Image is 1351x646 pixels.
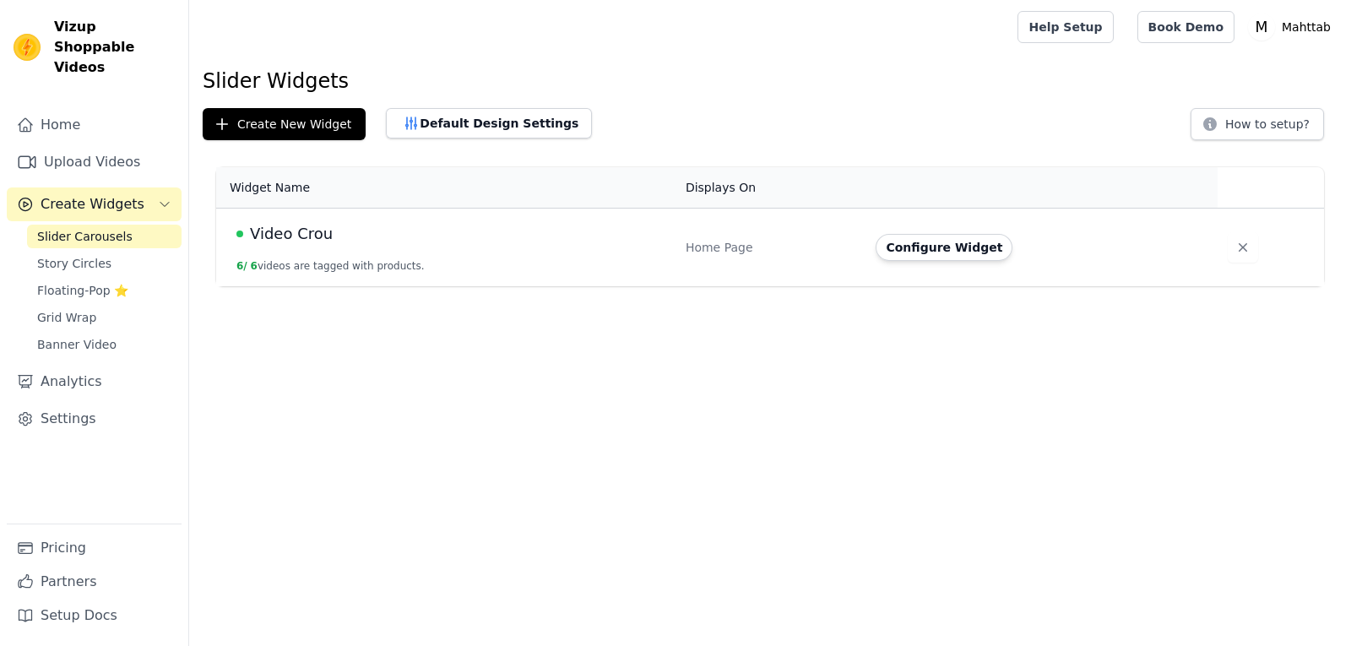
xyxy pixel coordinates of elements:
[216,167,675,209] th: Widget Name
[236,231,243,237] span: Live Published
[41,194,144,214] span: Create Widgets
[37,336,117,353] span: Banner Video
[1191,120,1324,136] a: How to setup?
[675,167,866,209] th: Displays On
[7,145,182,179] a: Upload Videos
[54,17,175,78] span: Vizup Shoppable Videos
[203,108,366,140] button: Create New Widget
[37,255,111,272] span: Story Circles
[7,565,182,599] a: Partners
[236,259,425,273] button: 6/ 6videos are tagged with products.
[250,222,333,246] span: Video Crou
[1228,232,1258,263] button: Delete widget
[37,309,96,326] span: Grid Wrap
[686,239,856,256] div: Home Page
[1137,11,1234,43] a: Book Demo
[27,225,182,248] a: Slider Carousels
[14,34,41,61] img: Vizup
[27,252,182,275] a: Story Circles
[7,531,182,565] a: Pricing
[7,402,182,436] a: Settings
[236,260,247,272] span: 6 /
[7,108,182,142] a: Home
[1017,11,1113,43] a: Help Setup
[203,68,1337,95] h1: Slider Widgets
[37,282,128,299] span: Floating-Pop ⭐
[1275,12,1337,42] p: Mahttab
[251,260,258,272] span: 6
[876,234,1012,261] button: Configure Widget
[386,108,592,138] button: Default Design Settings
[7,187,182,221] button: Create Widgets
[7,599,182,632] a: Setup Docs
[1248,12,1337,42] button: M Mahttab
[27,279,182,302] a: Floating-Pop ⭐
[1256,19,1268,35] text: M
[1191,108,1324,140] button: How to setup?
[7,365,182,399] a: Analytics
[27,306,182,329] a: Grid Wrap
[27,333,182,356] a: Banner Video
[37,228,133,245] span: Slider Carousels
